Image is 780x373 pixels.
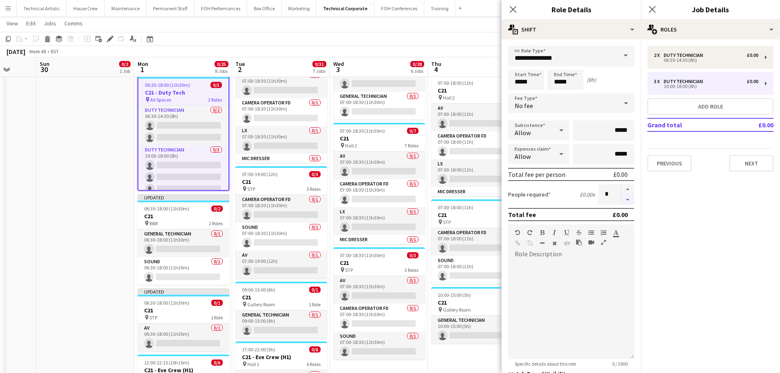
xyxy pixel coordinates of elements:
div: Duty Technician [664,52,706,58]
button: Technical Corporate [317,0,375,16]
span: 6 Roles [307,361,321,367]
button: Permanent Staff [147,0,194,16]
app-card-role: Sound0/107:00-18:30 (11h30m) [333,332,425,359]
div: Total fee per person [508,170,565,179]
button: Italic [552,229,557,236]
app-card-role: AV0/107:00-18:30 (11h30m) [333,151,425,179]
div: 3 x [654,79,664,84]
a: View [3,18,21,29]
td: £0.00 [735,118,773,131]
app-card-role: General Technician0/110:00-15:00 (5h) [431,316,523,344]
app-card-role: Duty Technician0/206:30-14:30 (8h) [138,106,228,145]
h3: C21 [333,135,425,142]
span: 06:30-18:00 (11h30m) [144,300,189,306]
span: Gallery Room [247,301,275,307]
span: Edit [26,20,36,27]
div: Updated06:30-18:00 (11h30m)0/1C21 STP1 RoleAV0/106:30-18:00 (11h30m) [138,288,229,351]
span: 0/28 [410,61,424,67]
div: BST [51,48,59,54]
div: (8h) [587,76,596,84]
app-card-role: Camera Operator FD0/107:00-18:30 (11h30m) [235,98,327,126]
span: 7 Roles [405,142,418,149]
span: Gallery Room [443,307,471,313]
button: Strikethrough [576,229,582,236]
h3: Job Details [641,4,780,15]
button: FOH Conferences [375,0,424,16]
app-card-role: Camera Operator FD0/107:00-18:00 (11h) [431,131,523,159]
app-card-role: Camera Operator FD0/107:00-18:30 (11h30m) [235,195,327,223]
app-card-role: Mic Dresser0/107:00-18:30 (11h30m) [333,235,425,263]
span: 17:00-22:00 (5h) [242,346,275,353]
span: Allow [515,129,531,137]
div: Updated [138,288,229,295]
app-card-role: LX0/107:00-18:30 (11h30m) [235,126,327,154]
app-job-card: 07:00-18:00 (11h)0/7C21 Hall 27 RolesAV0/107:00-18:00 (11h) Camera Operator FD0/107:00-18:00 (11h... [431,75,523,196]
span: Tue [235,60,245,68]
button: Text Color [613,229,619,236]
span: Specific details about this role [508,361,583,367]
app-card-role: General Technician0/109:00-15:00 (6h) [235,310,327,338]
span: 0/2 [211,206,223,212]
button: Technical Artistic [17,0,67,16]
span: 06:30-18:00 (11h30m) [145,82,190,88]
button: Previous [647,155,692,172]
span: STP [345,267,353,273]
span: 0 / 2000 [606,361,634,367]
span: 09:00-15:00 (6h) [242,287,275,293]
div: 07:00-18:30 (11h30m)0/7C21 Hall 27 RolesAV0/107:00-18:30 (11h30m) Camera Operator FD0/107:00-18:3... [333,123,425,244]
span: 07:00-18:00 (11h) [438,80,473,86]
h3: C21 [431,211,523,219]
span: 3 [332,65,344,74]
span: Hall 2 [345,142,357,149]
div: Shift [502,20,641,39]
div: Duty Technician [664,79,706,84]
h3: C21 [431,87,523,94]
span: 0/31 [312,61,326,67]
div: 10:00-15:00 (5h)0/1C21 Gallery Room1 RoleGeneral Technician0/110:00-15:00 (5h) [431,287,523,344]
span: 1 [136,65,148,74]
app-card-role: LX0/107:00-18:30 (11h30m) [333,207,425,235]
app-card-role: AV0/107:00-18:00 (11h) [431,104,523,131]
span: 0/1 [309,287,321,293]
label: People required [508,191,551,198]
app-job-card: 07:00-19:00 (12h)0/3C21 STP3 RolesCamera Operator FD0/107:00-18:30 (11h30m) Sound0/107:00-18:30 (... [235,166,327,278]
button: Marketing [282,0,317,16]
span: 0/6 [211,359,223,366]
span: All Spaces [150,97,171,103]
span: 1 Role [211,314,223,321]
app-card-role: Sound0/107:00-18:30 (11h30m) [235,223,327,251]
button: Increase [621,184,634,195]
h3: C21 [431,299,523,306]
app-card-role: Sound0/106:30-18:00 (11h30m) [138,257,229,285]
span: Hall 1 [247,361,259,367]
div: 09:00-15:00 (6h)0/1C21 Gallery Room1 RoleGeneral Technician0/109:00-15:00 (6h) [235,282,327,338]
span: 3 Roles [307,186,321,192]
div: Total fee [508,210,536,219]
h3: C21 [235,178,327,185]
button: Training [424,0,455,16]
div: [DATE] [7,47,25,56]
app-card-role: Sound0/107:00-18:00 (11h) [431,256,523,284]
button: Decrease [621,195,634,205]
span: Hall 2 [443,95,455,101]
div: 6 Jobs [411,68,424,74]
span: 0/7 [407,128,418,134]
div: 7 Jobs [313,68,326,74]
span: 4 [430,65,441,74]
div: 07:00-18:30 (11h30m)0/2C21 Gallery Room2 RolesCamera Operator FD0/107:00-18:30 (11h30m) General T... [333,35,425,120]
h3: C21 - Duty Tech [138,89,228,96]
button: HTML Code [564,240,570,246]
app-job-card: 07:00-18:30 (11h30m)0/7C21 Hall 27 RolesAV0/107:00-18:30 (11h30m) Camera Operator FD0/107:00-18:3... [235,42,327,163]
div: 2 x [654,52,664,58]
app-card-role: Mic Dresser0/107:00-18:30 (11h30m) [235,154,327,182]
button: Box Office [247,0,282,16]
span: 0/1 [211,300,223,306]
app-card-role: Camera Operator FD0/107:00-18:30 (11h30m) [333,179,425,207]
span: 0/6 [309,346,321,353]
span: STP [443,219,451,225]
button: Clear Formatting [552,240,557,246]
span: Mon [138,60,148,68]
span: Week 48 [27,48,47,54]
